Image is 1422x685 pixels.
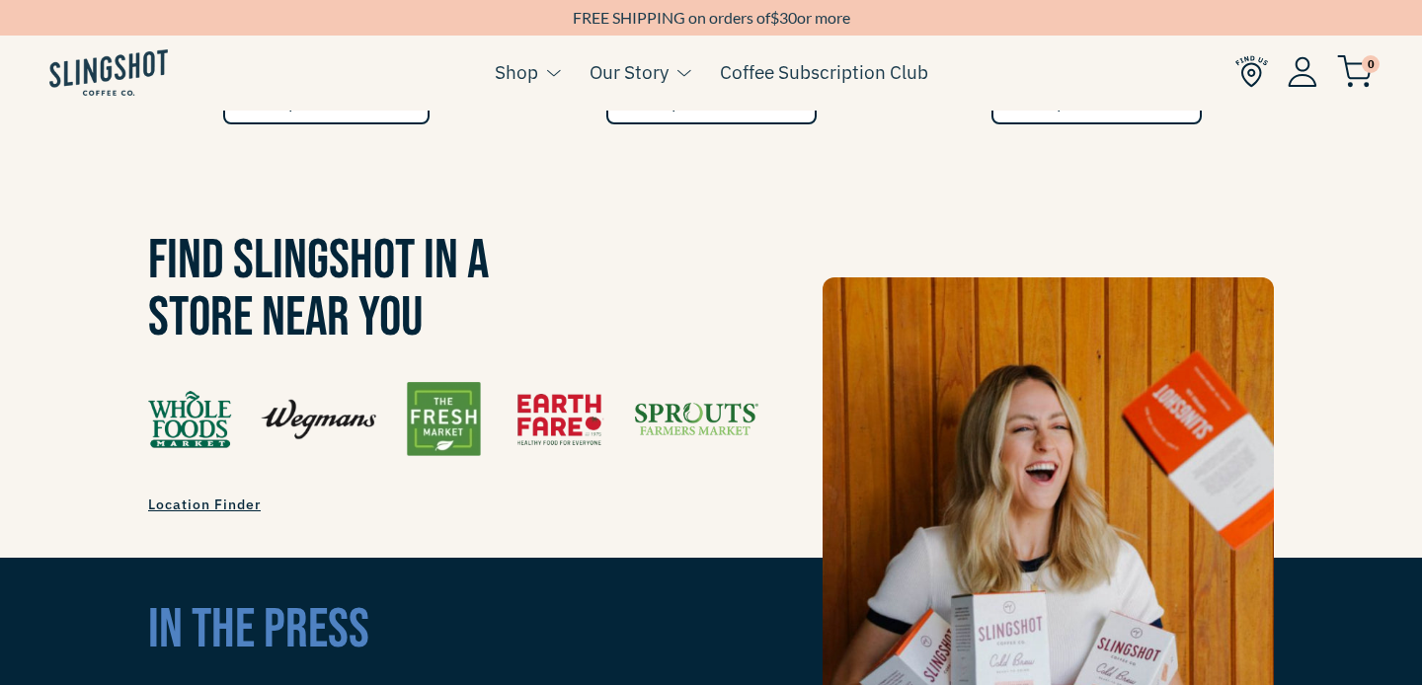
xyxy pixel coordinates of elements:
[148,382,758,456] img: Find Us
[720,57,928,87] a: Coffee Subscription Club
[1362,55,1380,73] span: 0
[1337,60,1373,84] a: 0
[1235,55,1268,88] img: Find Us
[148,597,369,663] span: in the press
[770,8,779,27] span: $
[148,495,261,513] span: Location Finder
[590,57,669,87] a: Our Story
[1288,56,1317,87] img: Account
[148,228,489,351] span: Find Slingshot in a Store Near You
[779,8,797,27] span: 30
[148,486,261,523] a: Location Finder
[1337,55,1373,88] img: cart
[495,57,538,87] a: Shop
